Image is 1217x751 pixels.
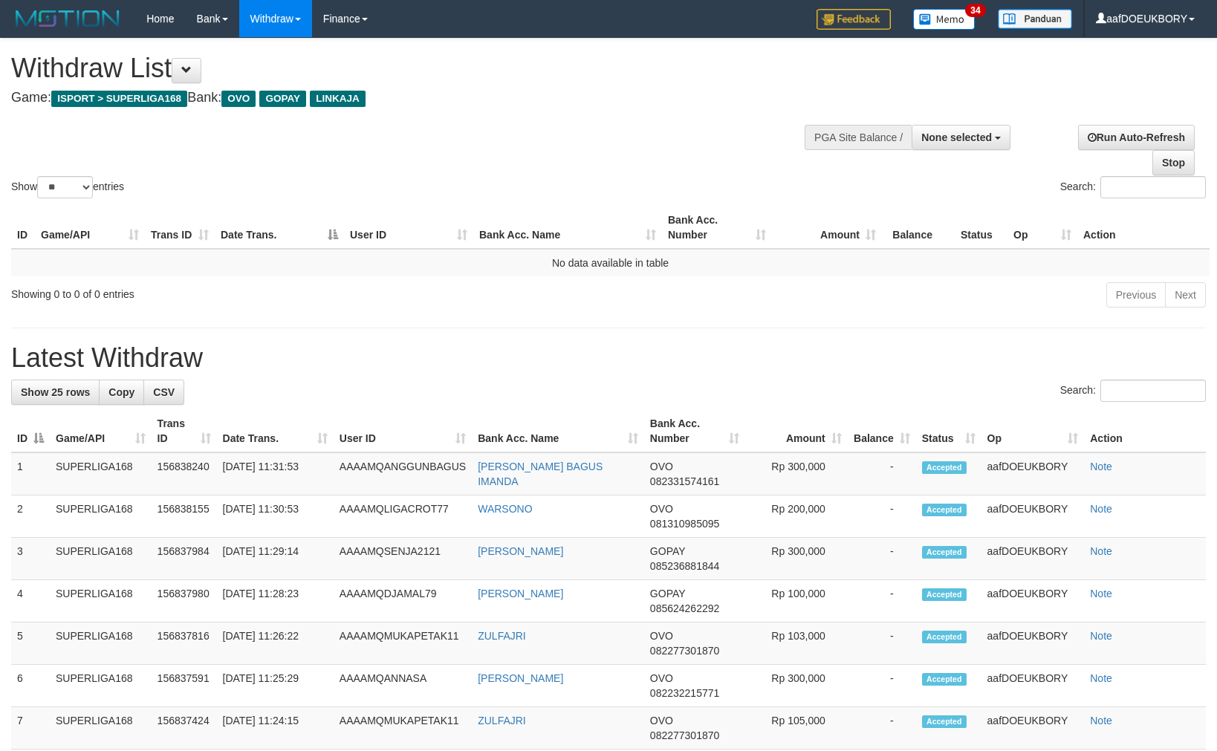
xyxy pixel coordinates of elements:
[50,580,152,622] td: SUPERLIGA168
[922,715,967,728] span: Accepted
[11,452,50,495] td: 1
[745,580,847,622] td: Rp 100,000
[478,672,563,684] a: [PERSON_NAME]
[99,380,144,405] a: Copy
[922,504,967,516] span: Accepted
[981,622,1085,665] td: aafDOEUKBORY
[1100,176,1206,198] input: Search:
[745,495,847,538] td: Rp 200,000
[152,410,217,452] th: Trans ID: activate to sort column ascending
[662,207,772,249] th: Bank Acc. Number: activate to sort column ascending
[478,461,603,487] a: [PERSON_NAME] BAGUS IMANDA
[478,545,563,557] a: [PERSON_NAME]
[848,410,916,452] th: Balance: activate to sort column ascending
[334,665,472,707] td: AAAAMQANNASA
[848,452,916,495] td: -
[259,91,306,107] span: GOPAY
[650,560,719,572] span: Copy 085236881844 to clipboard
[745,707,847,750] td: Rp 105,000
[1106,282,1166,308] a: Previous
[50,538,152,580] td: SUPERLIGA168
[1090,630,1112,642] a: Note
[981,707,1085,750] td: aafDOEUKBORY
[11,281,496,302] div: Showing 0 to 0 of 0 entries
[50,410,152,452] th: Game/API: activate to sort column ascending
[51,91,187,107] span: ISPORT > SUPERLIGA168
[217,495,334,538] td: [DATE] 11:30:53
[965,4,985,17] span: 34
[1165,282,1206,308] a: Next
[11,176,124,198] label: Show entries
[145,207,215,249] th: Trans ID: activate to sort column ascending
[1152,150,1195,175] a: Stop
[848,538,916,580] td: -
[1090,715,1112,726] a: Note
[1078,125,1195,150] a: Run Auto-Refresh
[650,588,685,599] span: GOPAY
[1007,207,1077,249] th: Op: activate to sort column ascending
[334,580,472,622] td: AAAAMQDJAMAL79
[650,602,719,614] span: Copy 085624262292 to clipboard
[152,707,217,750] td: 156837424
[1090,503,1112,515] a: Note
[334,410,472,452] th: User ID: activate to sort column ascending
[334,495,472,538] td: AAAAMQLIGACROT77
[152,452,217,495] td: 156838240
[650,687,719,699] span: Copy 082232215771 to clipboard
[921,131,992,143] span: None selected
[334,707,472,750] td: AAAAMQMUKAPETAK11
[11,343,1206,373] h1: Latest Withdraw
[916,410,981,452] th: Status: activate to sort column ascending
[1090,545,1112,557] a: Note
[11,53,796,83] h1: Withdraw List
[215,207,344,249] th: Date Trans.: activate to sort column descending
[11,249,1210,276] td: No data available in table
[217,622,334,665] td: [DATE] 11:26:22
[848,622,916,665] td: -
[1090,588,1112,599] a: Note
[922,673,967,686] span: Accepted
[11,495,50,538] td: 2
[912,125,1010,150] button: None selected
[981,495,1085,538] td: aafDOEUKBORY
[650,672,673,684] span: OVO
[152,495,217,538] td: 156838155
[11,707,50,750] td: 7
[11,207,35,249] th: ID
[11,580,50,622] td: 4
[11,538,50,580] td: 3
[217,538,334,580] td: [DATE] 11:29:14
[11,622,50,665] td: 5
[955,207,1007,249] th: Status
[745,452,847,495] td: Rp 300,000
[473,207,662,249] th: Bank Acc. Name: activate to sort column ascending
[217,452,334,495] td: [DATE] 11:31:53
[35,207,145,249] th: Game/API: activate to sort column ascending
[478,588,563,599] a: [PERSON_NAME]
[745,665,847,707] td: Rp 300,000
[745,622,847,665] td: Rp 103,000
[50,707,152,750] td: SUPERLIGA168
[1060,380,1206,402] label: Search:
[11,665,50,707] td: 6
[152,665,217,707] td: 156837591
[745,538,847,580] td: Rp 300,000
[217,410,334,452] th: Date Trans.: activate to sort column ascending
[981,665,1085,707] td: aafDOEUKBORY
[650,518,719,530] span: Copy 081310985095 to clipboard
[1084,410,1206,452] th: Action
[913,9,976,30] img: Button%20Memo.svg
[153,386,175,398] span: CSV
[848,495,916,538] td: -
[981,452,1085,495] td: aafDOEUKBORY
[37,176,93,198] select: Showentries
[217,580,334,622] td: [DATE] 11:28:23
[650,545,685,557] span: GOPAY
[650,461,673,472] span: OVO
[922,588,967,601] span: Accepted
[998,9,1072,29] img: panduan.png
[1077,207,1210,249] th: Action
[922,631,967,643] span: Accepted
[217,665,334,707] td: [DATE] 11:25:29
[745,410,847,452] th: Amount: activate to sort column ascending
